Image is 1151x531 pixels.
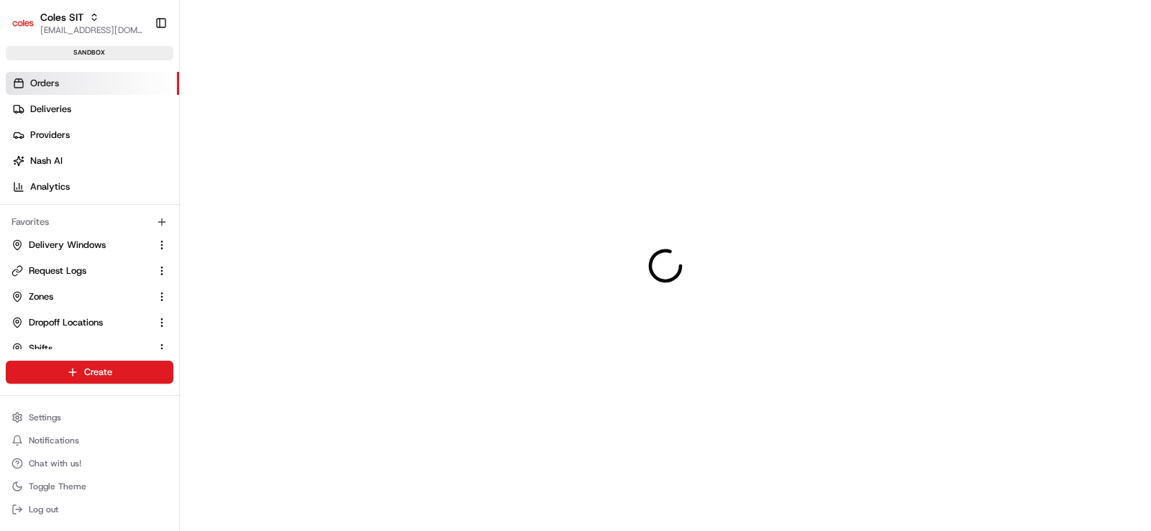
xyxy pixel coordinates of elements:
button: Create [6,361,173,384]
a: Delivery Windows [12,239,150,251]
a: 📗Knowledge Base [9,203,116,228]
a: Powered byPylon [101,243,174,254]
img: Coles SIT [12,11,35,34]
button: Start new chat [245,142,262,159]
span: Pylon [143,244,174,254]
button: Delivery Windows [6,234,173,257]
div: We're available if you need us! [49,152,182,163]
span: Request Logs [29,264,86,277]
span: Notifications [29,435,79,446]
span: Analytics [30,180,70,193]
button: [EMAIL_ADDRESS][DOMAIN_NAME] [40,24,143,36]
a: Analytics [6,175,179,198]
button: Shifts [6,337,173,360]
span: Delivery Windows [29,239,106,251]
span: Nash AI [30,154,63,167]
span: Shifts [29,342,53,355]
a: Shifts [12,342,150,355]
a: Request Logs [12,264,150,277]
a: Nash AI [6,149,179,172]
button: Dropoff Locations [6,311,173,334]
a: Dropoff Locations [12,316,150,329]
span: Chat with us! [29,458,81,469]
a: 💻API Documentation [116,203,237,228]
a: Orders [6,72,179,95]
span: Knowledge Base [29,208,110,223]
p: Welcome 👋 [14,57,262,80]
div: 💻 [122,210,133,221]
span: Orders [30,77,59,90]
img: Nash [14,14,43,43]
span: Deliveries [30,103,71,116]
div: sandbox [6,46,173,60]
button: Chat with us! [6,453,173,474]
a: Providers [6,124,179,147]
input: Clear [37,93,237,108]
button: Coles SIT [40,10,83,24]
a: Zones [12,290,150,303]
span: Providers [30,129,70,142]
button: Zones [6,285,173,308]
button: Toggle Theme [6,476,173,497]
span: Zones [29,290,53,303]
a: Deliveries [6,98,179,121]
span: Toggle Theme [29,481,86,492]
button: Notifications [6,430,173,451]
div: Start new chat [49,137,236,152]
button: Settings [6,407,173,428]
img: 1736555255976-a54dd68f-1ca7-489b-9aae-adbdc363a1c4 [14,137,40,163]
div: 📗 [14,210,26,221]
span: Create [84,366,112,379]
button: Log out [6,499,173,520]
span: Settings [29,412,61,423]
button: Coles SITColes SIT[EMAIL_ADDRESS][DOMAIN_NAME] [6,6,149,40]
div: Favorites [6,211,173,234]
span: Dropoff Locations [29,316,103,329]
span: API Documentation [136,208,231,223]
button: Request Logs [6,259,173,282]
span: Log out [29,504,58,515]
